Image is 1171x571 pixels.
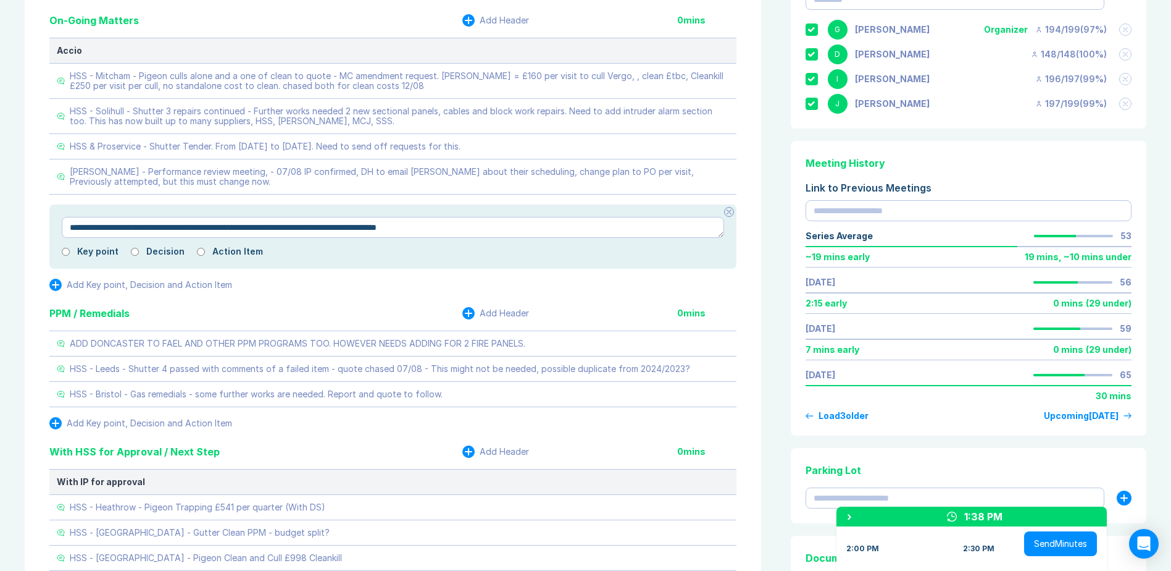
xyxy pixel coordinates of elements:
div: [PERSON_NAME] - Performance review meeting, - 07/08 IP confirmed, DH to email [PERSON_NAME] about... [70,167,729,187]
div: 2:00 PM [846,544,879,554]
div: On-Going Matters [49,13,139,28]
div: D [828,44,848,64]
div: Add Header [480,15,529,25]
div: With IP for approval [57,477,729,487]
button: Load3older [806,411,869,421]
div: Meeting History [806,156,1131,171]
div: 197 / 199 ( 99 %) [1035,99,1107,109]
div: Add Header [480,308,529,318]
div: Upcoming [DATE] [1044,411,1119,421]
div: 59 [1120,324,1131,334]
div: ( 29 under ) [1086,298,1131,308]
a: Upcoming[DATE] [1044,411,1131,421]
div: HSS - Mitcham - Pigeon culls alone and a one of clean to quote - MC amendment request. [PERSON_NA... [70,71,729,91]
div: Series Average [806,231,873,241]
div: 30 mins [1096,391,1131,401]
div: 0 mins [1053,345,1083,355]
label: Action Item [212,247,263,256]
div: 0 mins [677,308,736,318]
div: Iain Parnell [855,74,930,84]
div: HSS - Solihull - Shutter 3 repairs continued - Further works needed 2 new sectional panels, cable... [70,106,729,126]
a: [DATE] [806,277,835,287]
div: 148 / 148 ( 100 %) [1031,49,1107,59]
div: 2:30 PM [963,544,994,554]
label: Key point [77,247,119,256]
div: PPM / Remedials [49,306,130,321]
button: Add Key point, Decision and Action Item [49,279,232,291]
div: HSS - Heathrow - Pigeon Trapping £541 per quarter (With DS) [70,502,325,512]
div: 196 / 197 ( 99 %) [1035,74,1107,84]
div: 2:15 early [806,298,847,308]
div: Jonny Welbourn [855,99,930,109]
div: 53 [1120,231,1131,241]
div: G [828,20,848,40]
div: 1:38 PM [964,509,1002,524]
div: Gemma White [855,25,930,35]
button: SendMinutes [1024,531,1097,556]
div: Add Key point, Decision and Action Item [67,418,232,428]
div: Open Intercom Messenger [1129,529,1159,559]
div: ( 29 under ) [1086,345,1131,355]
div: David Hayter [855,49,930,59]
div: Add Header [480,447,529,457]
div: HSS - Leeds - Shutter 4 passed with comments of a failed item - quote chased 07/08 - This might n... [70,364,690,374]
a: [DATE] [806,370,835,380]
div: ADD DONCASTER TO FAEL AND OTHER PPM PROGRAMS TOO. HOWEVER NEEDS ADDING FOR 2 FIRE PANELS. [70,339,525,349]
label: Decision [146,247,185,256]
div: 65 [1120,370,1131,380]
div: 194 / 199 ( 97 %) [1035,25,1107,35]
button: Add Key point, Decision and Action Item [49,417,232,429]
div: J [828,94,848,114]
div: HSS - [GEOGRAPHIC_DATA] - Pigeon Clean and Cull £998 Cleankill [70,553,342,563]
button: Add Header [462,307,529,319]
button: Add Header [462,14,529,27]
div: Add Key point, Decision and Action Item [67,280,232,290]
div: Link to Previous Meetings [806,180,1131,195]
div: ~ 19 mins early [806,252,870,262]
div: 7 mins early [806,345,859,355]
div: HSS & Proservice - Shutter Tender. From [DATE] to [DATE]. Need to send off requests for this. [70,142,460,151]
div: 56 [1120,277,1131,287]
div: HSS - [GEOGRAPHIC_DATA] - Gutter Clean PPM - budget split? [70,528,330,538]
div: With HSS for Approval / Next Step [49,444,220,459]
div: Load 3 older [819,411,869,421]
div: 0 mins [677,447,736,457]
div: Documents & Images [806,551,1131,565]
div: Organizer [984,25,1028,35]
a: [DATE] [806,324,835,334]
div: I [828,69,848,89]
div: 19 mins , ~ 10 mins under [1025,252,1131,262]
div: 0 mins [1053,298,1083,308]
div: Accio [57,46,729,56]
div: HSS - Bristol - Gas remedials - some further works are needed. Report and quote to follow. [70,389,443,399]
button: Add Header [462,446,529,458]
div: Parking Lot [806,463,1131,478]
div: 0 mins [677,15,736,25]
